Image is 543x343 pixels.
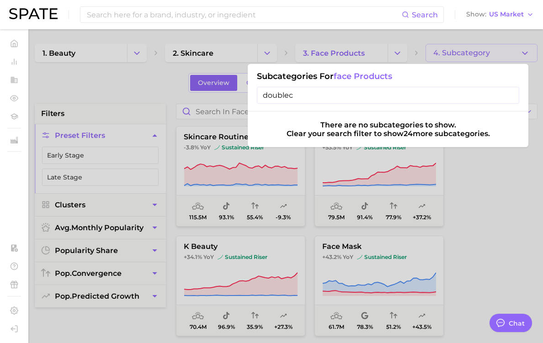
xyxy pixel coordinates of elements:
[320,121,456,129] div: There are no subcategories to show.
[466,12,486,17] span: Show
[287,129,490,138] div: Clear your search filter to show 24 more subcategories.
[489,12,524,17] span: US Market
[86,7,402,22] input: Search here for a brand, industry, or ingredient
[334,71,392,81] span: face products
[9,8,58,19] img: SPATE
[257,71,519,81] h1: Subcategories for
[464,9,536,21] button: ShowUS Market
[412,11,438,19] span: Search
[257,87,519,104] input: Type here a brand, industry or ingredient
[7,322,21,336] a: Log out. Currently logged in with e-mail khaleela.brown@loreal.com.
